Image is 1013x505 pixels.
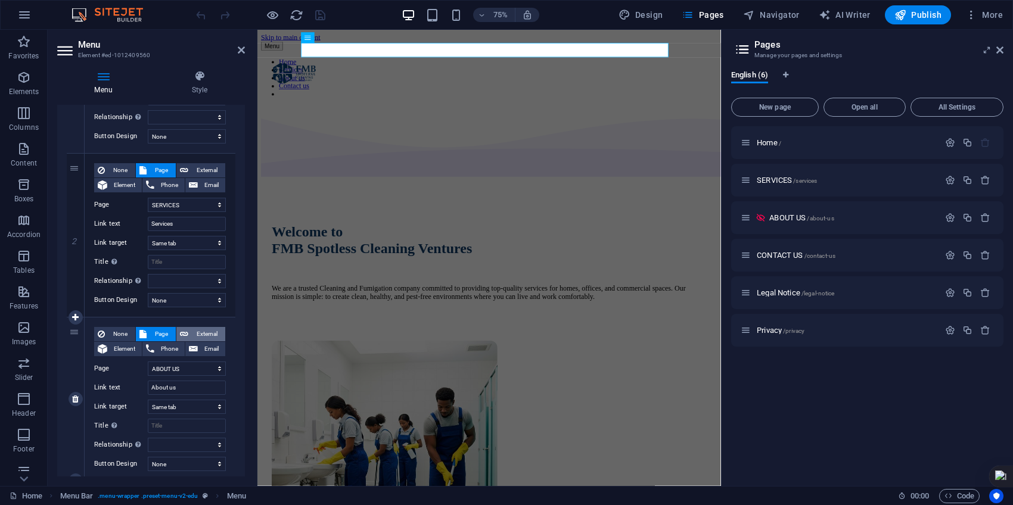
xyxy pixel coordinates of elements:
span: Click to open page [757,176,817,185]
span: Click to select. Double-click to edit [60,489,94,503]
span: Click to open page [757,251,835,260]
p: Slider [15,373,33,382]
input: Title [148,419,226,433]
button: None [94,327,135,341]
label: Relationship [94,110,148,124]
span: Element [111,178,138,192]
div: Duplicate [962,250,972,260]
h2: Menu [78,39,245,50]
span: / [779,140,781,146]
span: Click to select. Double-click to edit [227,489,246,503]
button: Pages [677,5,728,24]
span: . menu-wrapper .preset-menu-v2-edu [98,489,198,503]
button: Usercentrics [989,489,1003,503]
div: ABOUT US/about-us [766,214,939,222]
label: Page [94,198,148,212]
span: Navigator [743,9,800,21]
p: Footer [13,444,35,454]
p: Boxes [14,194,34,204]
button: Email [185,178,225,192]
span: Email [201,342,222,356]
label: Link target [94,400,148,414]
p: Columns [9,123,39,132]
h4: Menu [57,70,154,95]
button: Design [614,5,668,24]
span: /services [793,177,817,184]
p: Favorites [8,51,39,61]
button: Element [94,178,142,192]
span: : [919,491,921,500]
span: Publish [894,9,941,21]
h6: 75% [491,8,510,22]
div: Remove [980,325,990,335]
span: All Settings [916,104,998,111]
label: Button Design [94,457,148,471]
div: Duplicate [962,213,972,223]
button: Code [939,489,980,503]
span: Phone [158,342,181,356]
span: /contact-us [804,253,836,259]
button: None [94,163,135,177]
h6: Session time [898,489,930,503]
span: /legal-notice [801,290,835,297]
span: Email [201,178,222,192]
div: Settings [945,175,955,185]
label: Title [94,419,148,433]
button: Page [136,163,176,177]
label: Link target [94,236,148,250]
span: Code [944,489,974,503]
span: More [965,9,1003,21]
button: Phone [142,178,185,192]
span: Phone [158,178,181,192]
div: Settings [945,213,955,223]
div: Privacy/privacy [753,326,939,334]
span: Page [150,163,172,177]
span: Open all [829,104,900,111]
div: Design (Ctrl+Alt+Y) [614,5,668,24]
button: Phone [142,342,185,356]
span: Page [150,327,172,341]
em: 2 [66,236,83,246]
div: Legal Notice/legal-notice [753,289,939,297]
button: 75% [473,8,515,22]
i: On resize automatically adjust zoom level to fit chosen device. [522,10,533,20]
p: Accordion [7,230,41,239]
h3: Manage your pages and settings [754,50,980,61]
i: This element is a customizable preset [203,492,208,499]
div: SERVICES/services [753,176,939,184]
p: Elements [9,87,39,96]
input: Link text... [148,381,226,395]
input: Title [148,255,226,269]
p: Features [10,301,38,311]
label: Link text [94,381,148,395]
a: Click to cancel selection. Double-click to open Pages [10,489,42,503]
span: Click to open page [757,326,804,335]
div: Duplicate [962,138,972,148]
span: Design [619,9,663,21]
p: Content [11,158,37,168]
button: AI Writer [814,5,875,24]
button: New page [731,98,819,117]
iframe: To enrich screen reader interactions, please activate Accessibility in Grammarly extension settings [257,30,721,486]
div: CONTACT US/contact-us [753,251,939,259]
label: Button Design [94,293,148,307]
span: Pages [682,9,723,21]
h4: Style [154,70,245,95]
button: Navigator [738,5,804,24]
button: External [176,163,225,177]
div: Duplicate [962,325,972,335]
span: None [108,163,132,177]
label: Title [94,255,148,269]
label: Relationship [94,438,148,452]
div: Settings [945,288,955,298]
div: Remove [980,213,990,223]
span: Click to open page [757,138,781,147]
div: Settings [945,250,955,260]
label: Page [94,361,148,376]
span: None [108,327,132,341]
button: Publish [885,5,951,24]
span: /about-us [807,215,834,222]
